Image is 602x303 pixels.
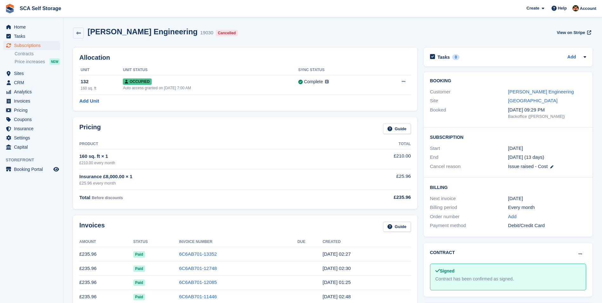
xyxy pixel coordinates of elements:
span: Storefront [6,157,63,163]
div: Insurance £8,000.00 × 1 [79,173,330,180]
div: End [430,154,508,161]
span: Subscriptions [14,41,52,50]
time: 2025-09-01 01:30:55 UTC [322,266,351,271]
div: Backoffice ([PERSON_NAME]) [508,113,586,120]
h2: Billing [430,184,586,190]
a: Add [508,213,517,220]
a: menu [3,97,60,105]
th: Product [79,139,330,149]
div: Payment method [430,222,508,229]
div: Signed [435,268,581,274]
a: menu [3,32,60,41]
th: Invoice Number [179,237,297,247]
a: View on Stripe [554,27,592,38]
th: Unit [79,65,123,75]
div: [DATE] 09:29 PM [508,106,586,114]
th: Due [297,237,322,247]
a: [GEOGRAPHIC_DATA] [508,98,558,103]
div: 160 sq. ft [81,85,123,91]
span: Occupied [123,78,151,85]
div: £235.96 [330,194,411,201]
a: Preview store [52,165,60,173]
time: 2025-10-01 01:27:27 UTC [322,251,351,257]
span: [DATE] (13 days) [508,154,544,160]
h2: Booking [430,78,586,84]
span: Settings [14,133,52,142]
div: 19030 [200,29,214,37]
td: £235.96 [79,275,133,290]
a: menu [3,165,60,174]
div: Next invoice [430,195,508,202]
th: Sync Status [298,65,377,75]
time: 2023-06-01 00:00:00 UTC [508,145,523,152]
th: Amount [79,237,133,247]
div: Customer [430,88,508,96]
div: 132 [81,78,123,85]
a: SCA Self Storage [17,3,64,14]
img: Sarah Race [572,5,579,11]
a: menu [3,87,60,96]
div: Auto access granted on [DATE] 7:00 AM [123,85,298,91]
a: menu [3,78,60,87]
span: Paid [133,294,145,300]
a: menu [3,115,60,124]
div: 160 sq. ft × 1 [79,153,330,160]
div: Debit/Credit Card [508,222,586,229]
a: Price increases NEW [15,58,60,65]
div: Site [430,97,508,104]
th: Total [330,139,411,149]
a: menu [3,41,60,50]
a: [PERSON_NAME] Engineering [508,89,574,94]
div: 0 [452,54,460,60]
span: Home [14,23,52,31]
time: 2025-07-01 01:48:10 UTC [322,294,351,299]
a: 6C6AB701-13352 [179,251,217,257]
a: menu [3,69,60,78]
div: Every month [508,204,586,211]
span: Before discounts [92,196,123,200]
a: Contracts [15,51,60,57]
span: CRM [14,78,52,87]
span: Coupons [14,115,52,124]
div: £25.96 every month [79,180,330,186]
span: Paid [133,251,145,258]
div: Order number [430,213,508,220]
div: Booked [430,106,508,120]
h2: Contract [430,249,455,256]
div: Contract has been confirmed as signed. [435,276,581,282]
a: 6C6AB701-12748 [179,266,217,271]
a: 6C6AB701-11446 [179,294,217,299]
h2: Invoices [79,222,105,232]
th: Unit Status [123,65,298,75]
span: Insurance [14,124,52,133]
h2: Pricing [79,124,101,134]
div: £210.00 every month [79,160,330,166]
a: Guide [383,124,411,134]
span: Tasks [14,32,52,41]
a: menu [3,124,60,133]
a: Guide [383,222,411,232]
div: Cancelled [216,30,238,36]
h2: Allocation [79,54,411,61]
div: Complete [304,78,323,85]
div: Billing period [430,204,508,211]
span: Paid [133,266,145,272]
span: Invoices [14,97,52,105]
span: Pricing [14,106,52,115]
span: Total [79,195,90,200]
td: £210.00 [330,149,411,169]
span: Create [526,5,539,11]
a: Add [567,54,576,61]
span: View on Stripe [557,30,585,36]
div: Cancel reason [430,163,508,170]
span: Price increases [15,59,45,65]
span: Sites [14,69,52,78]
a: menu [3,106,60,115]
img: icon-info-grey-7440780725fd019a000dd9b08b2336e03edf1995a4989e88bcd33f0948082b44.svg [325,80,329,84]
a: Add Unit [79,98,99,105]
td: £235.96 [79,247,133,261]
time: 2025-08-01 00:25:24 UTC [322,279,351,285]
h2: Subscription [430,134,586,140]
span: Capital [14,143,52,151]
div: NEW [50,58,60,65]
